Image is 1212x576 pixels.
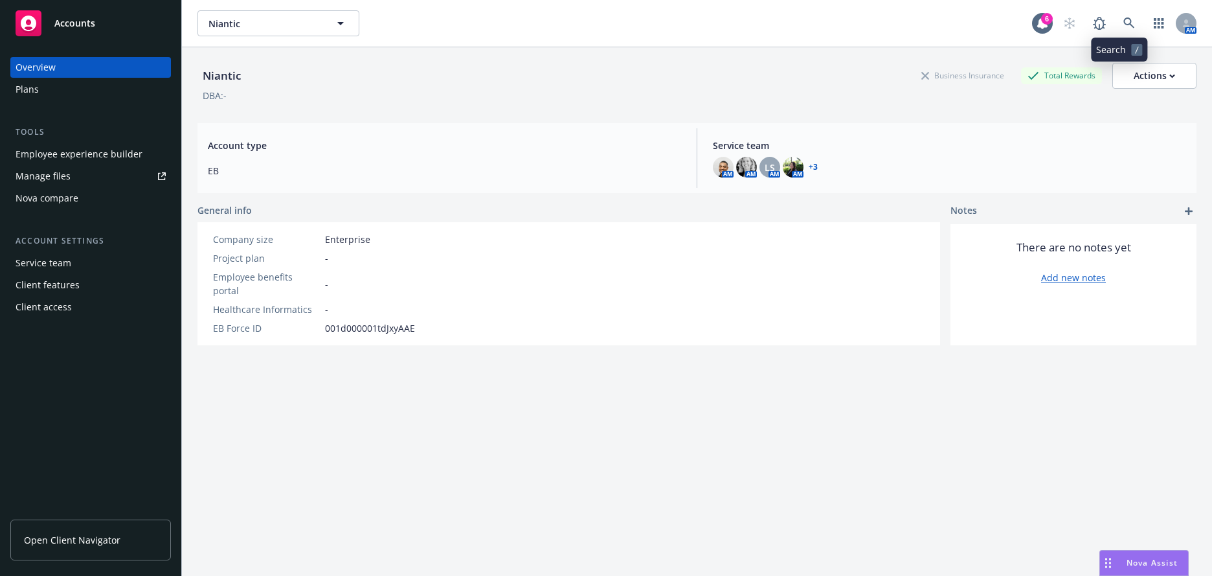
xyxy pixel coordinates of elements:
[809,163,818,171] a: +3
[10,79,171,100] a: Plans
[325,303,328,316] span: -
[915,67,1011,84] div: Business Insurance
[16,166,71,187] div: Manage files
[1086,10,1112,36] a: Report a Bug
[208,139,681,152] span: Account type
[197,67,246,84] div: Niantic
[10,297,171,317] a: Client access
[10,126,171,139] div: Tools
[213,270,320,297] div: Employee benefits portal
[325,251,328,265] span: -
[10,166,171,187] a: Manage files
[10,188,171,209] a: Nova compare
[1021,67,1102,84] div: Total Rewards
[10,275,171,295] a: Client features
[16,253,71,273] div: Service team
[16,188,78,209] div: Nova compare
[325,321,415,335] span: 001d000001tdJxyAAE
[325,277,328,291] span: -
[1057,10,1083,36] a: Start snowing
[713,139,1186,152] span: Service team
[197,10,359,36] button: Niantic
[10,57,171,78] a: Overview
[213,233,320,246] div: Company size
[16,275,80,295] div: Client features
[16,79,39,100] div: Plans
[1146,10,1172,36] a: Switch app
[10,144,171,165] a: Employee experience builder
[1016,240,1131,255] span: There are no notes yet
[1099,550,1189,576] button: Nova Assist
[325,233,370,246] span: Enterprise
[203,89,227,102] div: DBA: -
[713,157,734,178] img: photo
[1041,13,1053,25] div: 6
[208,164,681,178] span: EB
[765,161,775,174] span: LS
[208,17,320,30] span: Niantic
[1134,63,1175,88] div: Actions
[1041,271,1106,284] a: Add new notes
[16,144,142,165] div: Employee experience builder
[10,253,171,273] a: Service team
[213,321,320,335] div: EB Force ID
[197,203,252,217] span: General info
[1181,203,1196,219] a: add
[16,297,72,317] div: Client access
[213,303,320,316] div: Healthcare Informatics
[1127,557,1178,568] span: Nova Assist
[1100,551,1116,575] div: Drag to move
[10,5,171,41] a: Accounts
[783,157,803,178] img: photo
[24,533,120,547] span: Open Client Navigator
[950,203,977,219] span: Notes
[213,251,320,265] div: Project plan
[736,157,757,178] img: photo
[1112,63,1196,89] button: Actions
[16,57,56,78] div: Overview
[10,235,171,248] div: Account settings
[54,18,95,29] span: Accounts
[1116,10,1142,36] a: Search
